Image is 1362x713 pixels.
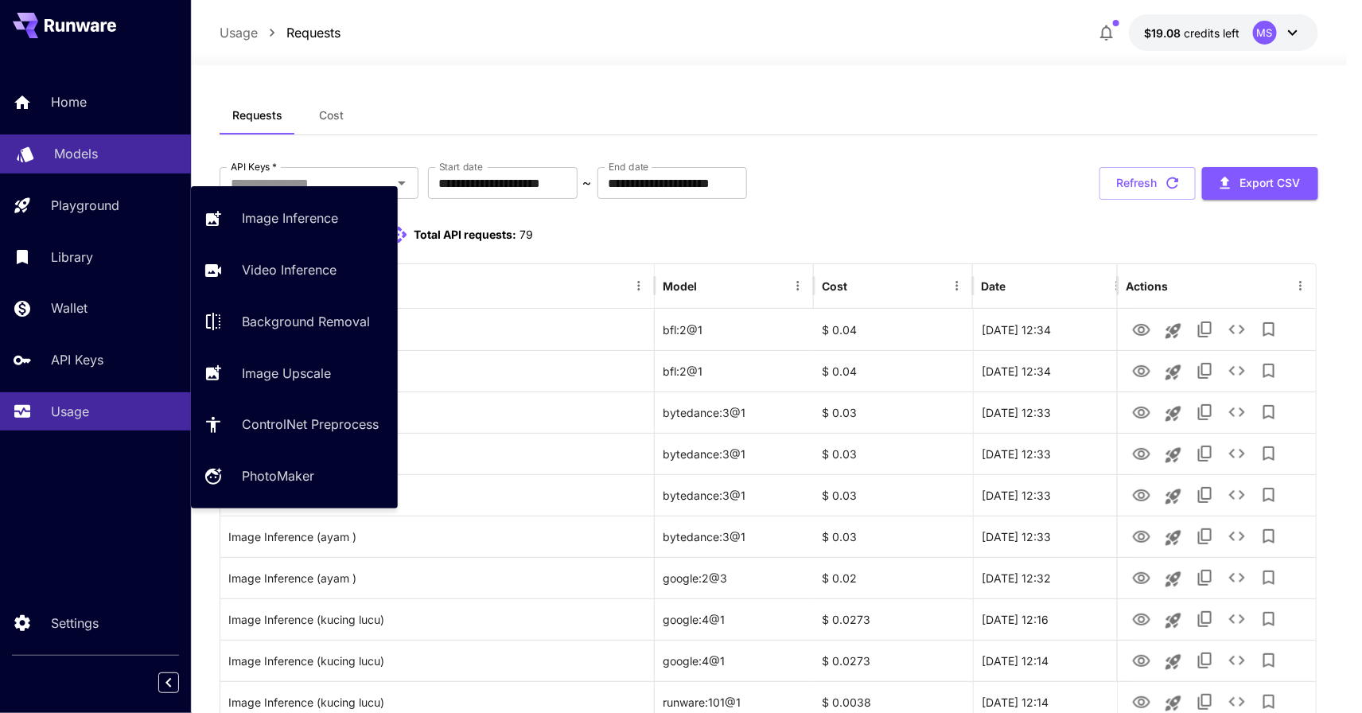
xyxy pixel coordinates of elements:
[814,640,973,681] div: $ 0.0273
[1253,314,1285,345] button: Add to library
[822,279,847,293] div: Cost
[439,160,483,173] label: Start date
[1158,356,1189,388] button: Launch in playground
[242,466,314,485] p: PhotoMaker
[191,457,398,496] a: PhotoMaker
[1126,395,1158,428] button: View Image
[1189,603,1221,635] button: Copy TaskUUID
[981,279,1006,293] div: Date
[54,144,98,163] p: Models
[1253,396,1285,428] button: Add to library
[973,474,1132,516] div: 27 Aug, 2025 12:33
[51,298,88,318] p: Wallet
[1126,279,1168,293] div: Actions
[655,474,814,516] div: bytedance:3@1
[655,557,814,598] div: google:2@3
[242,260,337,279] p: Video Inference
[1253,520,1285,552] button: Add to library
[814,516,973,557] div: $ 0.03
[1253,21,1277,45] div: MS
[973,350,1132,392] div: 27 Aug, 2025 12:34
[1221,645,1253,676] button: See details
[51,350,103,369] p: API Keys
[191,353,398,392] a: Image Upscale
[1145,25,1240,41] div: $19.0815
[1099,167,1196,200] button: Refresh
[228,516,646,557] div: Click to copy prompt
[973,598,1132,640] div: 27 Aug, 2025 12:16
[1202,167,1318,200] button: Export CSV
[1126,602,1158,635] button: View Image
[973,392,1132,433] div: 27 Aug, 2025 12:33
[242,364,331,383] p: Image Upscale
[232,108,282,123] span: Requests
[814,598,973,640] div: $ 0.0273
[655,640,814,681] div: google:4@1
[242,312,370,331] p: Background Removal
[814,309,973,350] div: $ 0.04
[655,392,814,433] div: bytedance:3@1
[1189,396,1221,428] button: Copy TaskUUID
[699,275,721,297] button: Sort
[1189,520,1221,552] button: Copy TaskUUID
[655,433,814,474] div: bytedance:3@1
[391,172,413,194] button: Open
[609,160,648,173] label: End date
[655,309,814,350] div: bfl:2@1
[1189,645,1221,676] button: Copy TaskUUID
[1158,522,1189,554] button: Launch in playground
[191,199,398,238] a: Image Inference
[1145,26,1185,40] span: $19.08
[1221,438,1253,469] button: See details
[1221,314,1253,345] button: See details
[1221,603,1253,635] button: See details
[220,23,258,42] p: Usage
[228,558,646,598] div: Click to copy prompt
[228,434,646,474] div: Click to copy prompt
[1126,561,1158,594] button: View Image
[655,350,814,392] div: bfl:2@1
[520,228,533,241] span: 79
[1126,437,1158,469] button: View Image
[286,23,340,42] p: Requests
[1129,14,1318,51] button: $19.0815
[663,279,697,293] div: Model
[1253,645,1285,676] button: Add to library
[973,640,1132,681] div: 27 Aug, 2025 12:14
[1126,478,1158,511] button: View Image
[228,351,646,392] div: Click to copy prompt
[1126,644,1158,676] button: View Image
[1158,605,1189,637] button: Launch in playground
[973,516,1132,557] div: 27 Aug, 2025 12:33
[814,392,973,433] div: $ 0.03
[1189,438,1221,469] button: Copy TaskUUID
[228,599,646,640] div: Click to copy prompt
[1106,275,1128,297] button: Menu
[242,208,338,228] p: Image Inference
[1158,563,1189,595] button: Launch in playground
[814,350,973,392] div: $ 0.04
[191,251,398,290] a: Video Inference
[814,433,973,474] div: $ 0.03
[628,275,650,297] button: Menu
[1126,354,1158,387] button: View Image
[191,405,398,444] a: ControlNet Preprocess
[170,668,191,697] div: Collapse sidebar
[191,302,398,341] a: Background Removal
[1253,479,1285,511] button: Add to library
[1189,479,1221,511] button: Copy TaskUUID
[158,672,179,693] button: Collapse sidebar
[1253,438,1285,469] button: Add to library
[583,173,592,193] p: ~
[1221,355,1253,387] button: See details
[228,475,646,516] div: Click to copy prompt
[1126,520,1158,552] button: View Image
[414,228,517,241] span: Total API requests:
[1253,603,1285,635] button: Add to library
[51,247,93,267] p: Library
[220,23,340,42] nav: breadcrumb
[228,641,646,681] div: Click to copy prompt
[231,160,277,173] label: API Keys
[973,557,1132,598] div: 27 Aug, 2025 12:32
[1221,562,1253,594] button: See details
